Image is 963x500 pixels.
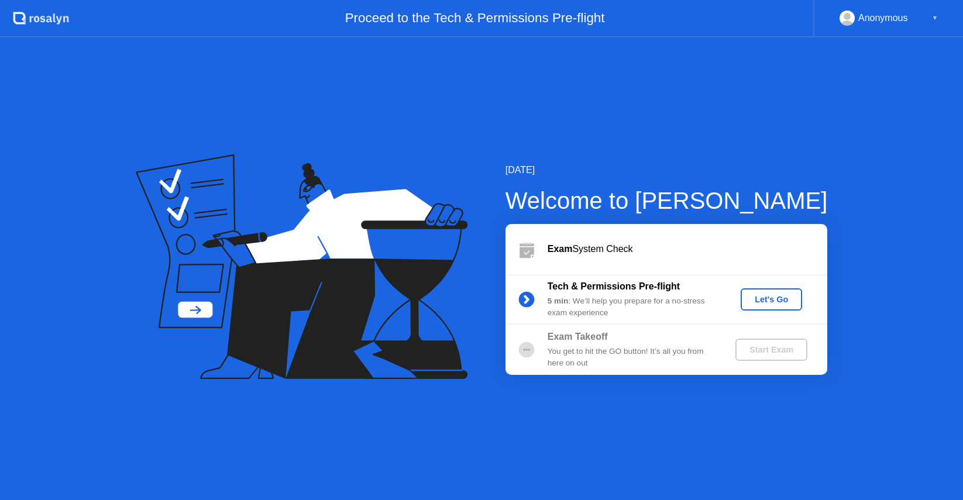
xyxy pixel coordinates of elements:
div: : We’ll help you prepare for a no-stress exam experience [548,295,716,319]
b: 5 min [548,296,569,305]
button: Let's Go [741,288,802,311]
div: [DATE] [505,163,828,177]
div: Anonymous [858,11,908,26]
b: Tech & Permissions Pre-flight [548,281,680,291]
div: ▼ [932,11,938,26]
div: You get to hit the GO button! It’s all you from here on out [548,346,716,370]
b: Exam Takeoff [548,332,608,342]
div: Welcome to [PERSON_NAME] [505,183,828,218]
div: Start Exam [740,345,803,354]
b: Exam [548,244,573,254]
button: Start Exam [735,339,807,361]
div: System Check [548,242,827,256]
div: Let's Go [745,295,797,304]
